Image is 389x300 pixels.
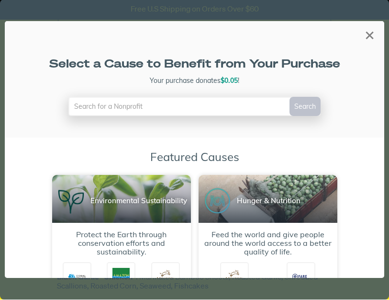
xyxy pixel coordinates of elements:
[288,269,314,284] img: Food Allergy Research & Education Inc.
[5,150,384,164] h2: Featured Causes
[90,196,190,206] div: Environmental Sustainability
[361,26,378,44] div: Close modal
[108,264,134,290] img: Amazon Conservation Association
[152,265,179,288] img: Heifer International
[237,196,303,206] div: Hunger & Nutrition
[68,97,321,116] input: Search for a Nonprofit
[204,188,231,215] img: Hunger & Nutrition
[5,22,384,278] div: Cause Select Modal
[58,188,84,215] img: Environmental Sustainability
[64,270,90,285] img: Coral Reef Alliance
[52,223,191,264] div: Protect the Earth through conservation efforts and sustainability.
[5,58,384,72] h2: Select a Cause to Benefit from Your Purchase
[289,97,321,116] button: Search
[199,223,337,264] div: Feed the world and give people around the world access to a better quality of life.
[221,77,238,85] span: $0.05
[5,77,384,85] div: Your purchase donates !
[221,265,248,288] img: Heifer International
